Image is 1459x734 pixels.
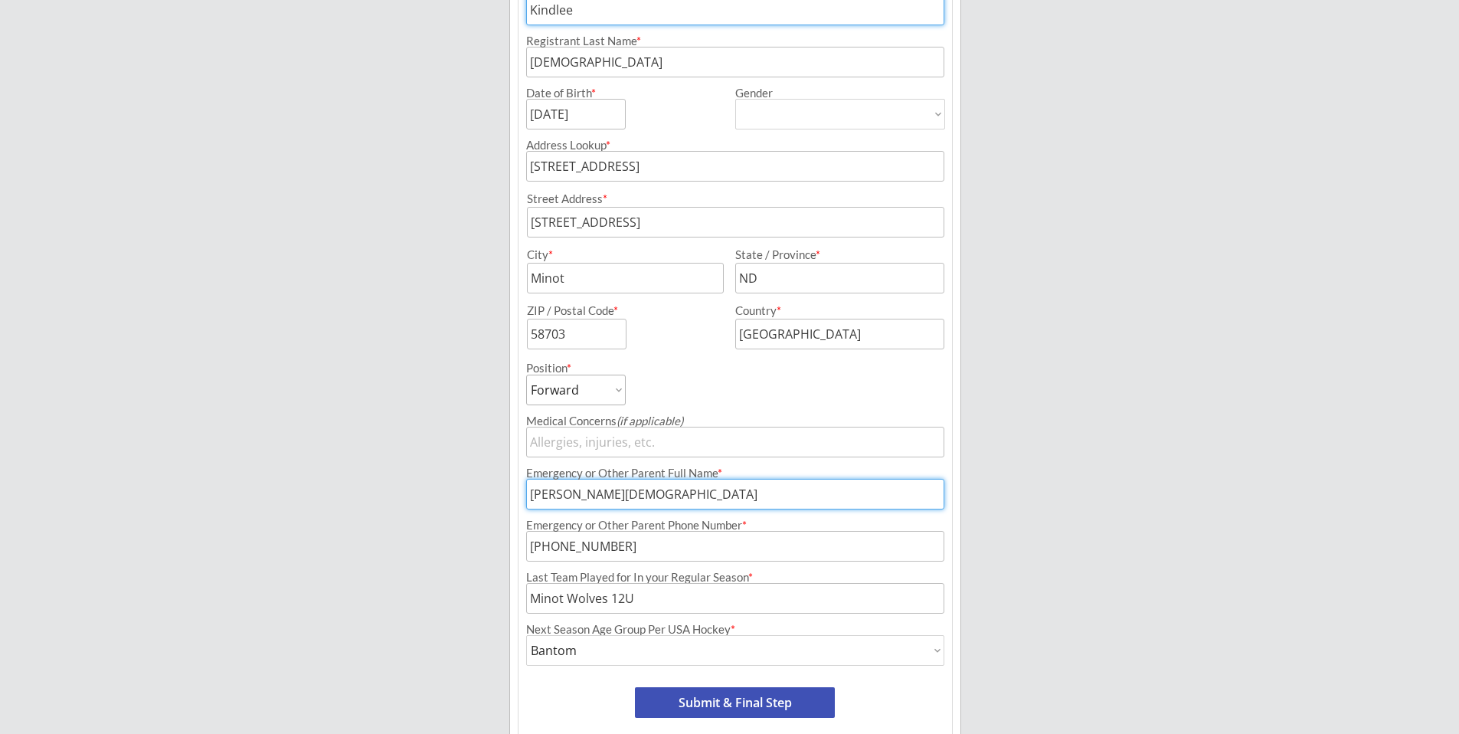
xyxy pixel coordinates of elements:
div: ZIP / Postal Code [527,305,721,316]
div: State / Province [735,249,926,261]
em: (if applicable) [617,414,683,428]
div: City [527,249,721,261]
div: Position [526,362,605,374]
div: Last Team Played for In your Regular Season [526,572,944,583]
div: Next Season Age Group Per USA Hockey [526,624,944,635]
div: Address Lookup [526,139,944,151]
div: Street Address [527,193,944,205]
div: Medical Concerns [526,415,944,427]
div: Emergency or Other Parent Phone Number [526,519,944,531]
div: Emergency or Other Parent Full Name [526,467,944,479]
input: Street, City, Province/State [526,151,944,182]
div: Date of Birth [526,87,605,99]
button: Submit & Final Step [635,687,835,718]
div: Gender [735,87,945,99]
div: Registrant Last Name [526,35,944,47]
div: Country [735,305,926,316]
input: Allergies, injuries, etc. [526,427,944,457]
